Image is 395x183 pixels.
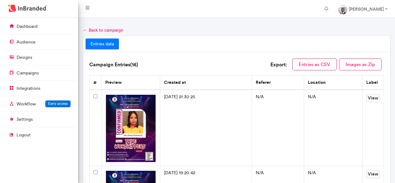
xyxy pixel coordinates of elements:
[2,20,76,32] a: dashboard
[48,101,68,106] span: Early access
[17,54,32,61] p: designs
[270,62,292,68] h6: Export:
[366,170,380,178] a: View
[2,51,76,63] a: designs
[366,94,380,102] a: View
[17,101,36,107] p: Workflow
[292,58,337,70] button: Entries as CSV
[333,3,393,15] a: [PERSON_NAME]
[17,23,37,30] p: dashboard
[17,85,40,92] p: integrations
[304,76,362,90] th: location
[349,6,384,12] strong: [PERSON_NAME]
[362,76,384,90] th: label
[89,62,138,68] h6: Campaign Entries( 16 )
[17,116,33,123] p: settings
[105,94,156,162] img: 72f321a8-948e-4f57-83d9-c3a6d8c3555b.png
[2,36,76,48] a: audience
[101,76,160,90] th: preview
[7,3,49,13] img: InBranded Logo
[252,76,304,90] th: referer
[2,98,76,110] a: WorkflowEarly access
[86,38,119,50] a: entries data
[339,58,382,70] button: Images as Zip
[17,132,31,138] p: logout
[89,76,101,90] th: #
[2,67,76,79] a: campaigns
[2,113,76,125] a: settings
[304,90,362,166] td: N/A
[83,28,123,33] a: ← Back to campaign
[17,70,39,76] p: campaigns
[338,5,348,14] img: profile dp
[2,82,76,94] a: integrations
[160,90,252,166] td: [DATE] 21:30:25
[160,76,252,90] th: created at
[252,90,304,166] td: N/A
[369,158,389,177] iframe: chat widget
[17,39,36,45] p: audience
